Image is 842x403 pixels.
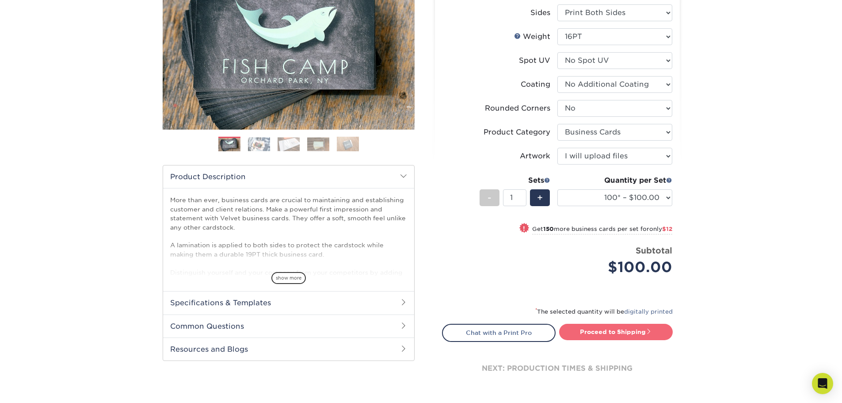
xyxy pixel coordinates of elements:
[163,315,414,338] h2: Common Questions
[520,151,550,161] div: Artwork
[307,137,329,151] img: Business Cards 04
[812,373,833,394] div: Open Intercom Messenger
[535,308,673,315] small: The selected quantity will be
[485,103,550,114] div: Rounded Corners
[278,137,300,151] img: Business Cards 03
[218,134,240,156] img: Business Cards 01
[442,324,556,342] a: Chat with a Print Pro
[248,137,270,151] img: Business Cards 02
[484,127,550,138] div: Product Category
[543,226,554,232] strong: 150
[337,136,359,152] img: Business Cards 05
[163,165,414,188] h2: Product Description
[649,226,672,232] span: only
[636,246,672,255] strong: Subtotal
[163,338,414,361] h2: Resources and Blogs
[523,224,525,233] span: !
[480,175,550,186] div: Sets
[662,226,672,232] span: $12
[519,55,550,66] div: Spot UV
[624,308,673,315] a: digitally printed
[557,175,672,186] div: Quantity per Set
[170,196,407,340] p: More than ever, business cards are crucial to maintaining and establishing customer and client re...
[271,272,306,284] span: show more
[537,191,543,204] span: +
[530,8,550,18] div: Sides
[564,257,672,278] div: $100.00
[514,31,550,42] div: Weight
[532,226,672,234] small: Get more business cards per set for
[163,291,414,314] h2: Specifications & Templates
[488,191,491,204] span: -
[442,342,673,395] div: next: production times & shipping
[559,324,673,340] a: Proceed to Shipping
[521,79,550,90] div: Coating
